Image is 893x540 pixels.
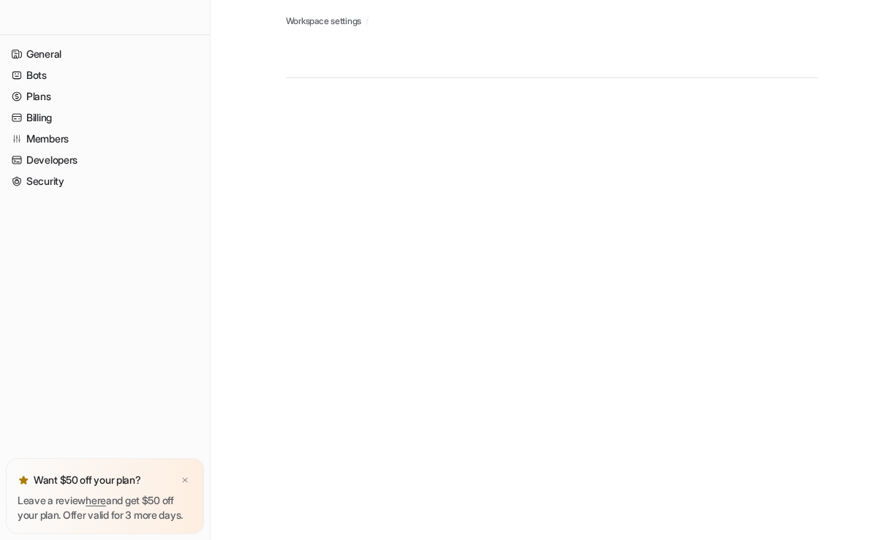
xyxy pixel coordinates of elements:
a: Plans [6,86,204,107]
a: Developers [6,150,204,170]
img: star [18,474,29,486]
a: Bots [6,65,204,85]
img: x [181,476,189,485]
a: here [86,494,106,506]
a: General [6,44,204,64]
a: Security [6,171,204,191]
a: Workspace settings [286,15,362,28]
a: Billing [6,107,204,128]
p: Want $50 off your plan? [34,473,141,487]
a: Members [6,129,204,149]
p: Leave a review and get $50 off your plan. Offer valid for 3 more days. [18,493,192,522]
span: / [366,15,369,28]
